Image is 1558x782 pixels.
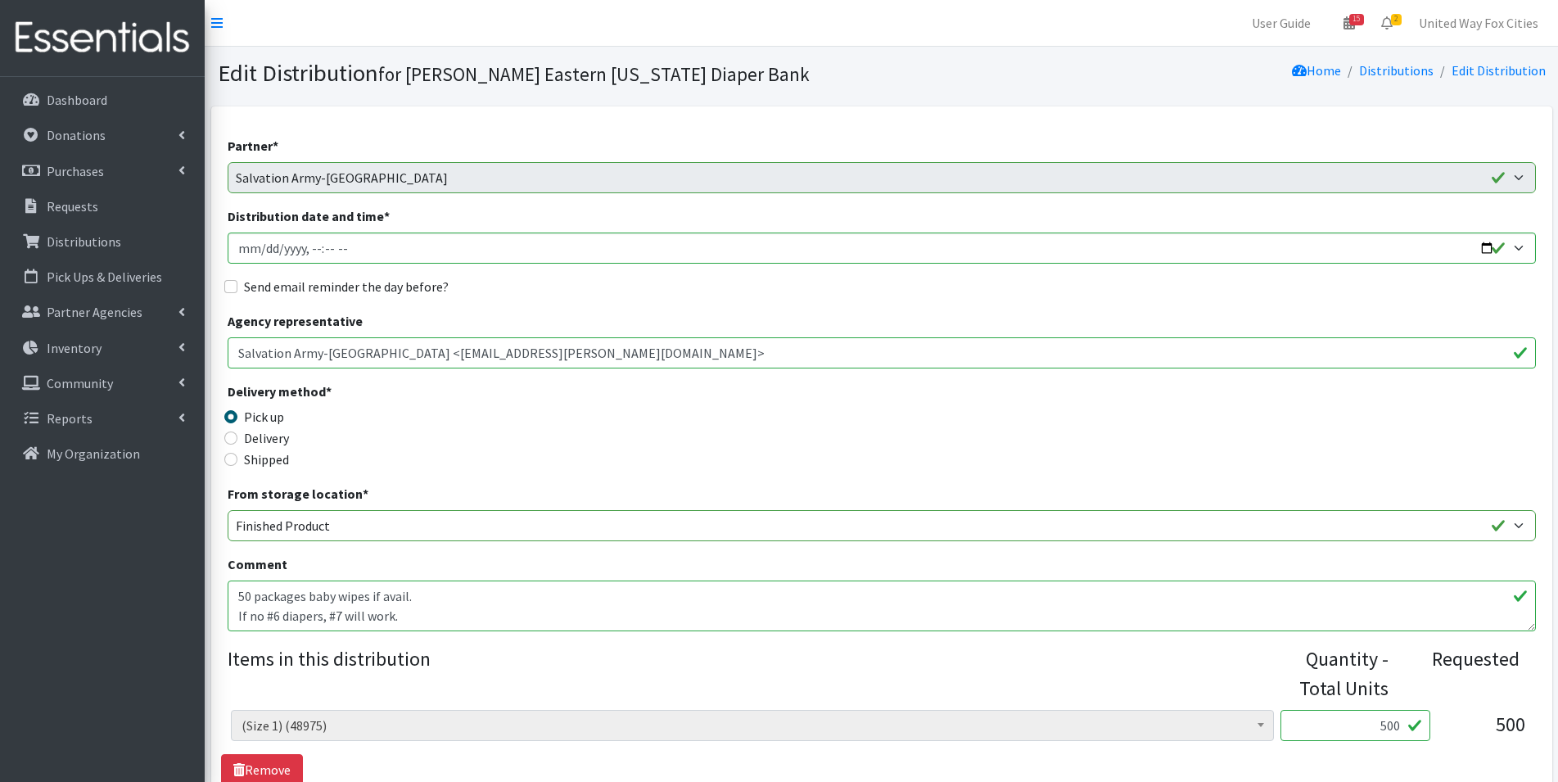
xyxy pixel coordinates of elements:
[326,383,332,400] abbr: required
[47,304,142,320] p: Partner Agencies
[1452,62,1546,79] a: Edit Distribution
[1359,62,1434,79] a: Distributions
[47,163,104,179] p: Purchases
[47,410,93,427] p: Reports
[1391,14,1402,25] span: 2
[244,277,449,296] label: Send email reminder the day before?
[1274,644,1389,703] div: Quantity - Total Units
[1292,62,1341,79] a: Home
[1406,7,1551,39] a: United Way Fox Cities
[47,233,121,250] p: Distributions
[47,127,106,143] p: Donations
[228,136,278,156] label: Partner
[7,190,198,223] a: Requests
[7,11,198,66] img: HumanEssentials
[244,450,289,469] label: Shipped
[47,340,102,356] p: Inventory
[7,296,198,328] a: Partner Agencies
[228,382,555,407] legend: Delivery method
[7,155,198,188] a: Purchases
[1405,644,1520,703] div: Requested
[1443,710,1525,754] div: 500
[218,59,876,88] h1: Edit Distribution
[228,644,1274,697] legend: Items in this distribution
[47,269,162,285] p: Pick Ups & Deliveries
[228,484,368,504] label: From storage location
[7,225,198,258] a: Distributions
[228,206,390,226] label: Distribution date and time
[244,428,289,448] label: Delivery
[47,92,107,108] p: Dashboard
[1349,14,1364,25] span: 15
[7,84,198,116] a: Dashboard
[7,402,198,435] a: Reports
[1368,7,1406,39] a: 2
[228,311,363,331] label: Agency representative
[47,375,113,391] p: Community
[378,62,810,86] small: for [PERSON_NAME] Eastern [US_STATE] Diaper Bank
[7,332,198,364] a: Inventory
[47,445,140,462] p: My Organization
[228,581,1536,631] textarea: 50 packages baby wipes if avail. If no #6 diapers, #7 will work. Menstrual pads, heavy preferred ...
[273,138,278,154] abbr: required
[244,407,284,427] label: Pick up
[47,198,98,215] p: Requests
[7,367,198,400] a: Community
[384,208,390,224] abbr: required
[242,714,1263,737] span: (Size 1) (48975)
[7,260,198,293] a: Pick Ups & Deliveries
[7,437,198,470] a: My Organization
[363,486,368,502] abbr: required
[1239,7,1324,39] a: User Guide
[1330,7,1368,39] a: 15
[228,554,287,574] label: Comment
[7,119,198,151] a: Donations
[231,710,1274,741] span: (Size 1) (48975)
[1280,710,1430,741] input: Quantity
